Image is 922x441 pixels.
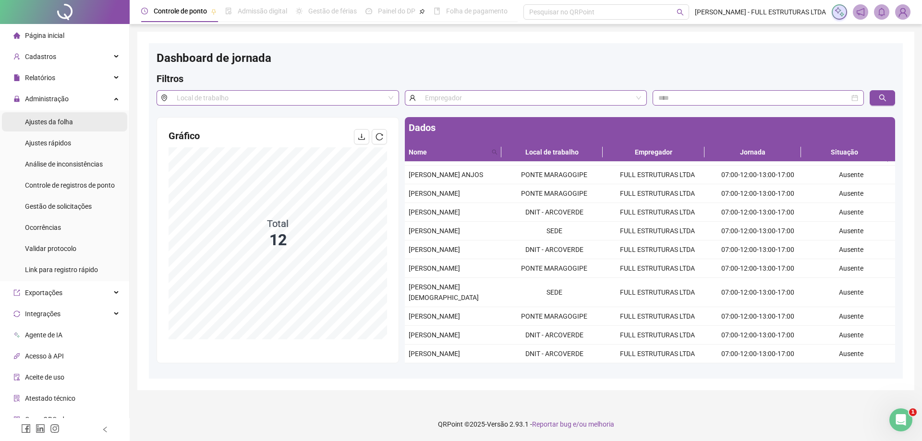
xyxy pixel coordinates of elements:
[378,7,415,15] span: Painel do DP
[606,166,708,184] td: FULL ESTRUTURAS LTDA
[807,240,895,259] td: Ausente
[25,118,73,126] span: Ajustes da folha
[487,420,508,428] span: Versão
[25,53,56,60] span: Cadastros
[503,326,606,345] td: DNIT - ARCOVERDE
[409,331,460,339] span: [PERSON_NAME]
[358,133,365,141] span: download
[879,94,886,102] span: search
[238,7,287,15] span: Admissão digital
[25,352,64,360] span: Acesso à API
[807,259,895,278] td: Ausente
[25,181,115,189] span: Controle de registros de ponto
[909,408,917,416] span: 1
[709,326,807,345] td: 07:00-12:00-13:00-17:00
[50,424,60,433] span: instagram
[807,307,895,326] td: Ausente
[13,53,20,60] span: user-add
[25,266,98,274] span: Link para registro rápido
[709,166,807,184] td: 07:00-12:00-13:00-17:00
[25,310,61,318] span: Integrações
[807,326,895,345] td: Ausente
[409,283,479,301] span: [PERSON_NAME][DEMOGRAPHIC_DATA]
[376,133,383,141] span: reload
[409,264,460,272] span: [PERSON_NAME]
[503,240,606,259] td: DNIT - ARCOVERDE
[606,345,708,363] td: FULL ESTRUTURAS LTDA
[807,184,895,203] td: Ausente
[807,345,895,363] td: Ausente
[807,222,895,240] td: Ausente
[157,73,183,84] span: Filtros
[503,307,606,326] td: PONTE MARAGOGIPE
[503,278,606,307] td: SEDE
[102,426,109,433] span: left
[25,289,62,297] span: Exportações
[25,416,68,423] span: Gerar QRCode
[896,5,910,19] img: 71489
[296,8,303,14] span: sun
[606,203,708,222] td: FULL ESTRUTURAS LTDA
[801,143,888,162] th: Situação
[25,245,76,252] span: Validar protocolo
[25,203,92,210] span: Gestão de solicitações
[25,373,64,381] span: Aceite de uso
[834,7,845,17] img: sparkle-icon.fc2bf0ac1784a2077858766a79e2daf3.svg
[446,7,508,15] span: Folha de pagamento
[889,408,912,431] iframe: Intercom live chat
[409,171,483,179] span: [PERSON_NAME] ANJOS
[25,224,61,231] span: Ocorrências
[492,149,497,155] span: search
[13,95,20,102] span: lock
[503,345,606,363] td: DNIT - ARCOVERDE
[157,90,171,106] span: environment
[25,95,69,103] span: Administração
[36,424,45,433] span: linkedin
[807,166,895,184] td: Ausente
[606,184,708,203] td: FULL ESTRUTURAS LTDA
[807,203,895,222] td: Ausente
[704,143,801,162] th: Jornada
[365,8,372,14] span: dashboard
[503,166,606,184] td: PONTE MARAGOGIPE
[157,51,271,65] span: Dashboard de jornada
[25,139,71,147] span: Ajustes rápidos
[25,74,55,82] span: Relatórios
[856,8,865,16] span: notification
[13,74,20,81] span: file
[409,208,460,216] span: [PERSON_NAME]
[13,416,20,423] span: qrcode
[709,240,807,259] td: 07:00-12:00-13:00-17:00
[709,345,807,363] td: 07:00-12:00-13:00-17:00
[606,307,708,326] td: FULL ESTRUTURAS LTDA
[606,326,708,345] td: FULL ESTRUTURAS LTDA
[225,8,232,14] span: file-done
[695,7,826,17] span: [PERSON_NAME] - FULL ESTRUTURAS LTDA
[409,227,460,235] span: [PERSON_NAME]
[807,278,895,307] td: Ausente
[503,184,606,203] td: PONTE MARAGOGIPE
[709,222,807,240] td: 07:00-12:00-13:00-17:00
[308,7,357,15] span: Gestão de férias
[877,8,886,16] span: bell
[211,9,217,14] span: pushpin
[141,8,148,14] span: clock-circle
[532,420,614,428] span: Reportar bug e/ou melhoria
[503,259,606,278] td: PONTE MARAGOGIPE
[13,395,20,402] span: solution
[419,9,425,14] span: pushpin
[13,289,20,296] span: export
[409,147,488,157] span: Nome
[434,8,440,14] span: book
[409,190,460,197] span: [PERSON_NAME]
[409,246,460,253] span: [PERSON_NAME]
[154,7,207,15] span: Controle de ponto
[25,394,75,402] span: Atestado técnico
[13,32,20,39] span: home
[13,310,20,317] span: sync
[709,259,807,278] td: 07:00-12:00-13:00-17:00
[409,122,436,133] span: Dados
[405,90,420,106] span: user
[25,32,64,39] span: Página inicial
[13,353,20,359] span: api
